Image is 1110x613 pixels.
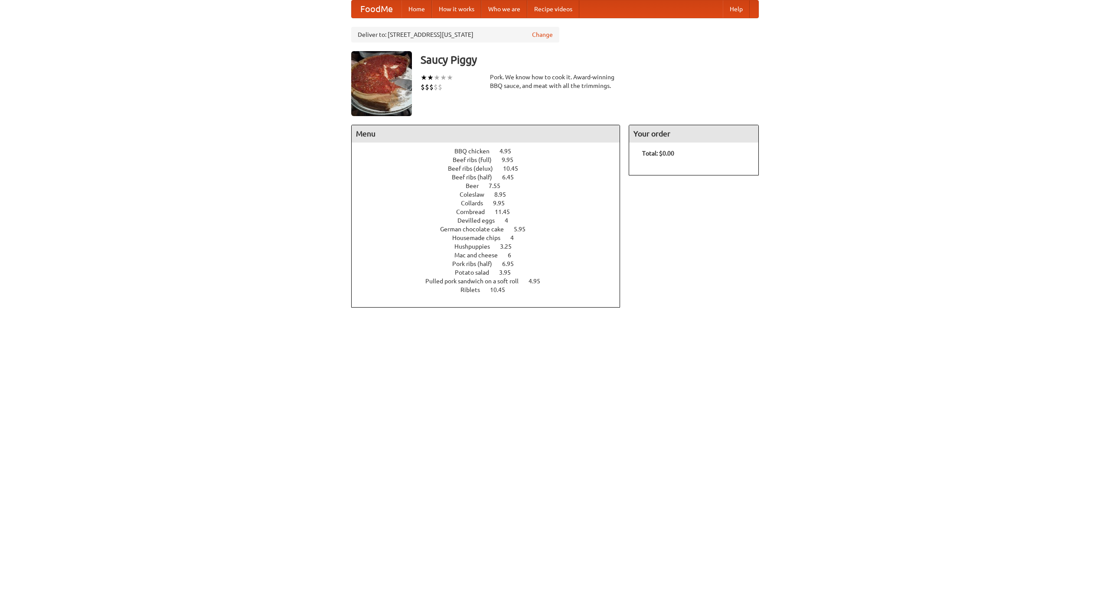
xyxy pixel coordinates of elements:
span: 3.25 [500,243,520,250]
a: Mac and cheese 6 [454,252,527,259]
a: Pulled pork sandwich on a soft roll 4.95 [425,278,556,285]
img: angular.jpg [351,51,412,116]
span: 10.45 [503,165,527,172]
span: 5.95 [514,226,534,233]
span: Coleslaw [460,191,493,198]
span: Beer [466,182,487,189]
span: Housemade chips [452,234,509,241]
span: Hushpuppies [454,243,499,250]
span: 9.95 [502,156,522,163]
a: Coleslaw 8.95 [460,191,522,198]
span: 4 [505,217,517,224]
span: 11.45 [495,208,519,215]
li: ★ [421,73,427,82]
span: Potato salad [455,269,498,276]
h4: Your order [629,125,758,143]
span: 7.55 [489,182,509,189]
a: Pork ribs (half) 6.95 [452,260,530,267]
h4: Menu [352,125,620,143]
span: Beef ribs (full) [453,156,500,163]
a: FoodMe [352,0,402,18]
a: Help [723,0,750,18]
li: ★ [440,73,447,82]
div: Pork. We know how to cook it. Award-winning BBQ sauce, and meat with all the trimmings. [490,73,620,90]
li: ★ [427,73,434,82]
li: $ [438,82,442,92]
a: Collards 9.95 [461,200,521,207]
span: Pulled pork sandwich on a soft roll [425,278,527,285]
a: Devilled eggs 4 [457,217,524,224]
a: How it works [432,0,481,18]
a: Riblets 10.45 [460,286,521,293]
span: 3.95 [499,269,519,276]
div: Deliver to: [STREET_ADDRESS][US_STATE] [351,27,559,42]
span: 6.45 [502,174,522,181]
a: BBQ chicken 4.95 [454,148,527,155]
span: Beef ribs (half) [452,174,501,181]
a: Who we are [481,0,527,18]
span: 10.45 [490,286,514,293]
span: 8.95 [494,191,515,198]
span: Pork ribs (half) [452,260,501,267]
span: 6 [508,252,520,259]
span: Riblets [460,286,489,293]
a: Beef ribs (full) 9.95 [453,156,529,163]
li: ★ [447,73,453,82]
li: $ [434,82,438,92]
span: Beef ribs (delux) [448,165,502,172]
span: 4 [510,234,522,241]
a: Potato salad 3.95 [455,269,527,276]
li: $ [429,82,434,92]
span: 9.95 [493,200,513,207]
a: German chocolate cake 5.95 [440,226,542,233]
a: Change [532,30,553,39]
span: Mac and cheese [454,252,506,259]
li: ★ [434,73,440,82]
li: $ [425,82,429,92]
span: 4.95 [529,278,549,285]
a: Hushpuppies 3.25 [454,243,528,250]
span: German chocolate cake [440,226,513,233]
a: Housemade chips 4 [452,234,530,241]
span: Cornbread [456,208,493,215]
a: Beer 7.55 [466,182,516,189]
a: Recipe videos [527,0,579,18]
a: Home [402,0,432,18]
b: Total: $0.00 [642,150,674,157]
span: Collards [461,200,492,207]
a: Beef ribs (half) 6.45 [452,174,530,181]
li: $ [421,82,425,92]
span: 4.95 [499,148,520,155]
span: BBQ chicken [454,148,498,155]
span: Devilled eggs [457,217,503,224]
a: Beef ribs (delux) 10.45 [448,165,534,172]
span: 6.95 [502,260,522,267]
a: Cornbread 11.45 [456,208,526,215]
h3: Saucy Piggy [421,51,759,68]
